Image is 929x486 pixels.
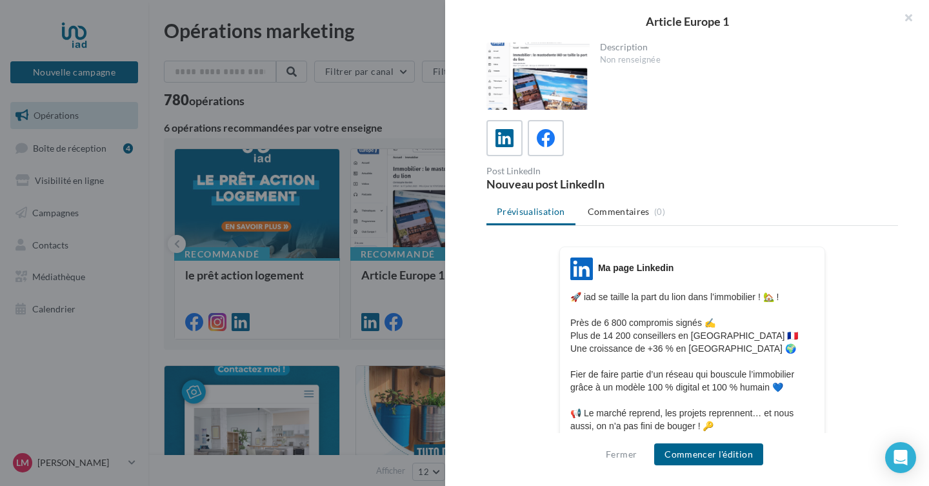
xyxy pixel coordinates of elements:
[588,205,650,218] span: Commentaires
[654,443,763,465] button: Commencer l'édition
[598,261,674,274] div: Ma page Linkedin
[570,290,814,445] p: 🚀 iad se taille la part du lion dans l’immobilier ! 🏡 ! Près de 6 800 compromis signés ✍️ Plus de...
[885,442,916,473] div: Open Intercom Messenger
[486,178,687,190] div: Nouveau post LinkedIn
[600,43,888,52] div: Description
[654,207,665,217] span: (0)
[466,15,908,27] div: Article Europe 1
[486,167,687,176] div: Post LinkedIn
[600,54,888,66] div: Non renseignée
[601,447,642,462] button: Fermer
